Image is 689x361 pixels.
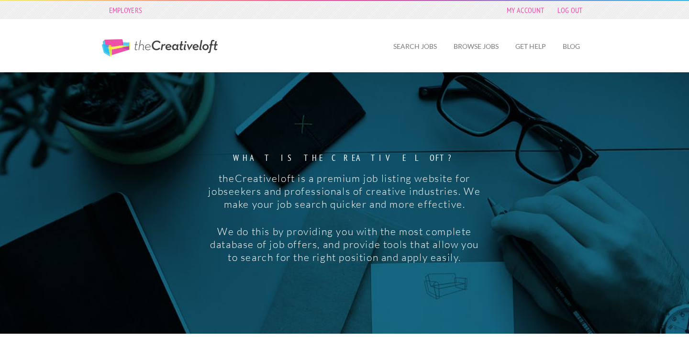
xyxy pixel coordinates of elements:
a: My Account [502,3,549,17]
a: Get Help [508,35,554,57]
strong: What is the creative loft? [206,154,482,162]
a: Search Jobs [386,35,445,57]
a: Employers [104,3,147,17]
p: We do this by providing you with the most complete database of job offers, and provide tools that... [206,225,482,264]
p: theCreativeloft is a premium job listing website for jobseekers and professionals of creative ind... [206,172,482,211]
a: The Creative Loft [102,39,218,56]
a: Browse Jobs [446,35,506,57]
a: Log Out [553,3,587,17]
a: Blog [555,35,588,57]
